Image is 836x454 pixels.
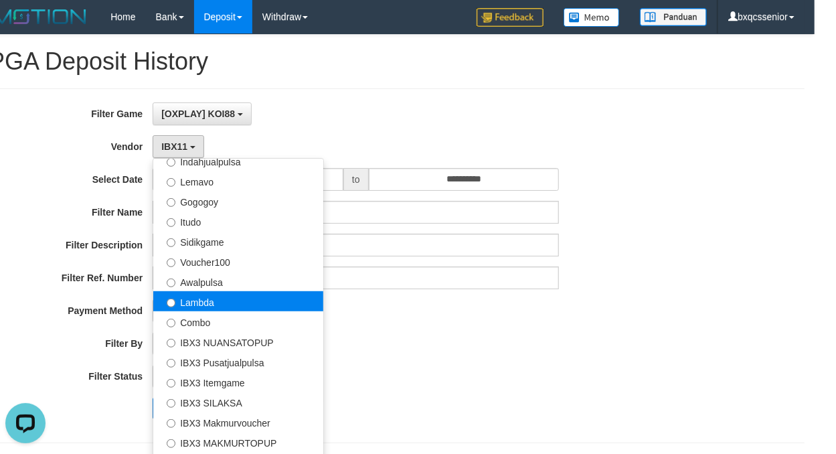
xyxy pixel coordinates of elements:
[153,171,323,191] label: Lemavo
[167,218,175,227] input: Itudo
[153,271,323,291] label: Awalpulsa
[153,352,323,372] label: IBX3 Pusatjualpulsa
[167,198,175,207] input: Gogogoy
[161,108,235,119] span: [OXPLAY] KOI88
[153,311,323,331] label: Combo
[153,432,323,452] label: IBX3 MAKMURTOPUP
[153,412,323,432] label: IBX3 Makmurvoucher
[167,279,175,287] input: Awalpulsa
[153,372,323,392] label: IBX3 Itemgame
[343,168,369,191] span: to
[153,211,323,231] label: Itudo
[153,392,323,412] label: IBX3 SILAKSA
[153,331,323,352] label: IBX3 NUANSATOPUP
[167,419,175,428] input: IBX3 Makmurvoucher
[167,439,175,448] input: IBX3 MAKMURTOPUP
[153,102,252,125] button: [OXPLAY] KOI88
[167,299,175,307] input: Lambda
[167,158,175,167] input: Indahjualpulsa
[153,291,323,311] label: Lambda
[167,258,175,267] input: Voucher100
[167,238,175,247] input: Sidikgame
[153,151,323,171] label: Indahjualpulsa
[161,141,187,152] span: IBX11
[167,399,175,408] input: IBX3 SILAKSA
[167,339,175,348] input: IBX3 NUANSATOPUP
[167,359,175,368] input: IBX3 Pusatjualpulsa
[167,319,175,327] input: Combo
[153,191,323,211] label: Gogogoy
[153,251,323,271] label: Voucher100
[167,379,175,388] input: IBX3 Itemgame
[564,8,620,27] img: Button%20Memo.svg
[153,231,323,251] label: Sidikgame
[5,5,46,46] button: Open LiveChat chat widget
[167,178,175,187] input: Lemavo
[640,8,707,26] img: panduan.png
[477,8,544,27] img: Feedback.jpg
[153,135,204,158] button: IBX11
